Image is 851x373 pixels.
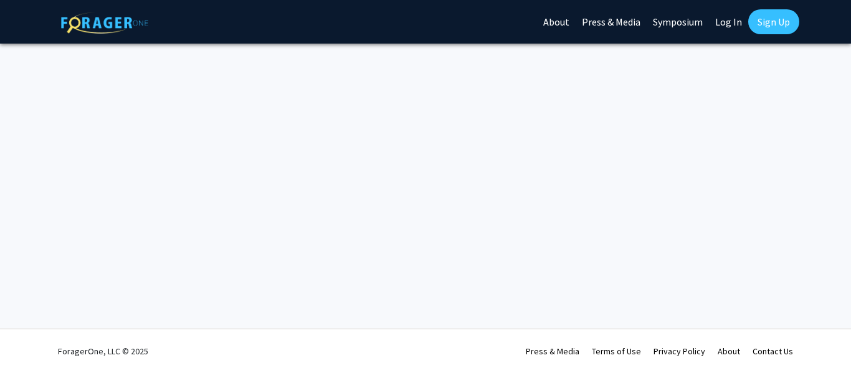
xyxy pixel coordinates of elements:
[58,329,148,373] div: ForagerOne, LLC © 2025
[592,346,641,357] a: Terms of Use
[526,346,579,357] a: Press & Media
[654,346,705,357] a: Privacy Policy
[61,12,148,34] img: ForagerOne Logo
[718,346,740,357] a: About
[753,346,793,357] a: Contact Us
[748,9,799,34] a: Sign Up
